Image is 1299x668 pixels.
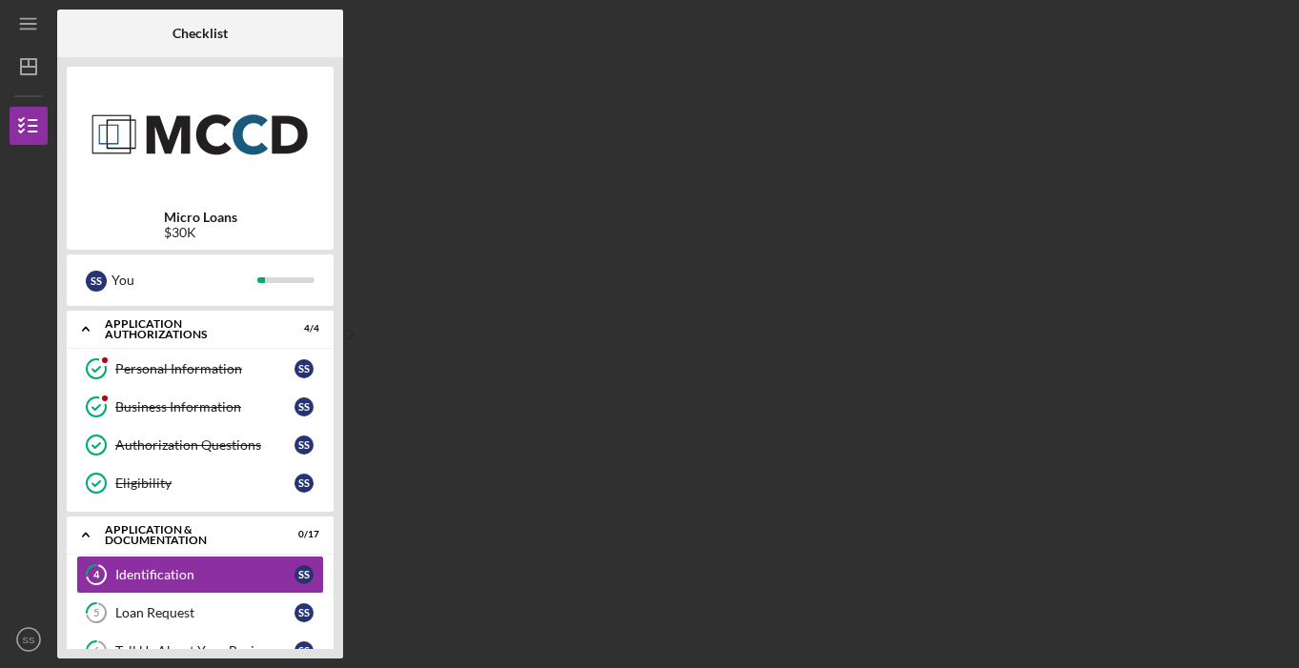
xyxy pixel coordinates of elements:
[112,264,257,296] div: You
[93,569,100,581] tspan: 4
[164,210,237,225] b: Micro Loans
[285,529,319,540] div: 0 / 17
[294,474,314,493] div: S S
[285,323,319,334] div: 4 / 4
[115,605,294,620] div: Loan Request
[164,225,237,240] div: $30K
[115,643,294,658] div: Tell Us About Your Business
[76,350,324,388] a: Personal InformationSS
[294,359,314,378] div: S S
[76,594,324,632] a: 5Loan RequestSS
[294,435,314,455] div: S S
[294,641,314,660] div: S S
[76,556,324,594] a: 4IdentificationSS
[115,361,294,376] div: Personal Information
[115,567,294,582] div: Identification
[294,603,314,622] div: S S
[294,565,314,584] div: S S
[173,26,228,41] b: Checklist
[76,388,324,426] a: Business InformationSS
[294,397,314,416] div: S S
[93,607,99,619] tspan: 5
[86,271,107,292] div: S S
[115,437,294,453] div: Authorization Questions
[115,399,294,415] div: Business Information
[93,645,100,658] tspan: 6
[76,464,324,502] a: EligibilitySS
[67,76,334,191] img: Product logo
[76,426,324,464] a: Authorization QuestionsSS
[105,524,272,546] div: Application & Documentation
[115,476,294,491] div: Eligibility
[10,620,48,658] button: SS
[23,635,35,645] text: SS
[105,318,272,340] div: Application Authorizations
